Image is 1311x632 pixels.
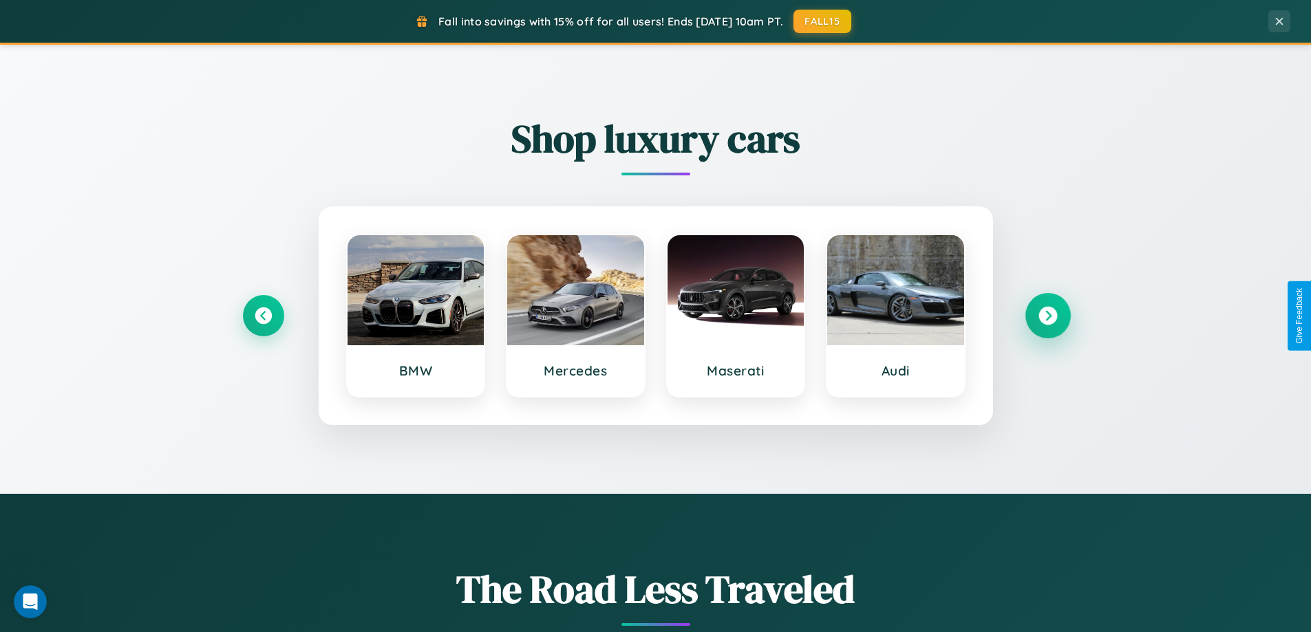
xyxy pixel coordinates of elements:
[521,362,630,379] h3: Mercedes
[438,14,783,28] span: Fall into savings with 15% off for all users! Ends [DATE] 10am PT.
[361,362,471,379] h3: BMW
[14,585,47,618] iframe: Intercom live chat
[1294,288,1304,344] div: Give Feedback
[243,112,1069,165] h2: Shop luxury cars
[681,362,791,379] h3: Maserati
[841,362,950,379] h3: Audi
[793,10,851,33] button: FALL15
[243,563,1069,615] h1: The Road Less Traveled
